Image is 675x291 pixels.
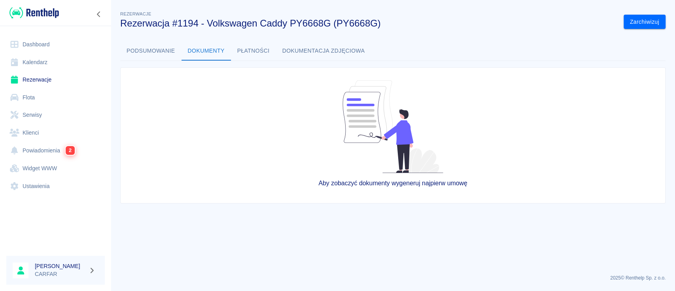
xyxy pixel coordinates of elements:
h6: [PERSON_NAME] [35,262,85,270]
a: Klienci [6,124,105,142]
a: Ustawienia [6,177,105,195]
button: Podsumowanie [120,42,182,61]
button: Zwiń nawigację [93,9,105,19]
a: Rezerwacje [6,71,105,89]
a: Flota [6,89,105,107]
button: Zarchiwizuj [624,15,666,29]
button: Dokumenty [182,42,231,61]
span: Rezerwacje [120,11,151,16]
a: Dashboard [6,36,105,53]
a: Widget WWW [6,160,105,177]
a: Kalendarz [6,53,105,71]
img: Renthelp logo [9,6,59,19]
a: Serwisy [6,106,105,124]
h3: Rezerwacja #1194 - Volkswagen Caddy PY6668G (PY6668G) [120,18,617,29]
p: CARFAR [35,270,85,278]
span: 2 [66,146,75,155]
h5: Aby zobaczyć dokumenty wygeneruj najpierw umowę [127,179,659,187]
a: Powiadomienia2 [6,141,105,160]
button: Dokumentacja zdjęciowa [276,42,371,61]
p: 2025 © Renthelp Sp. z o.o. [120,274,666,281]
a: Renthelp logo [6,6,59,19]
button: Płatności [231,42,276,61]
